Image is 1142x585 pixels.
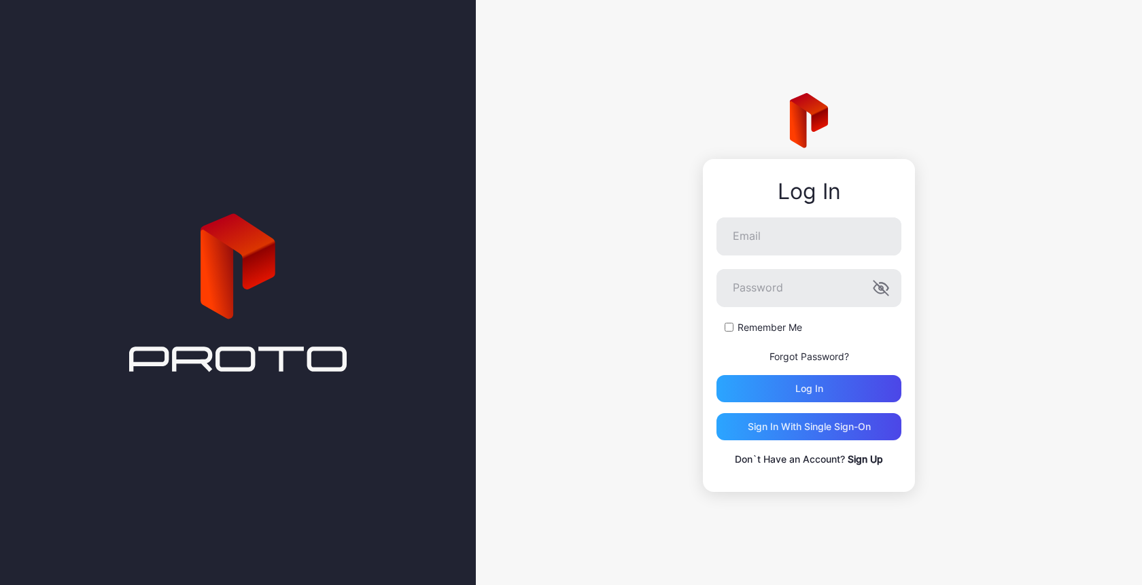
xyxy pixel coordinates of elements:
input: Email [716,217,901,255]
a: Sign Up [848,453,883,465]
button: Sign in With Single Sign-On [716,413,901,440]
a: Forgot Password? [769,351,849,362]
label: Remember Me [738,321,802,334]
p: Don`t Have an Account? [716,451,901,467]
button: Password [873,280,889,296]
div: Log In [716,179,901,204]
div: Sign in With Single Sign-On [748,421,871,432]
input: Password [716,269,901,307]
button: Log in [716,375,901,402]
div: Log in [795,383,823,394]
